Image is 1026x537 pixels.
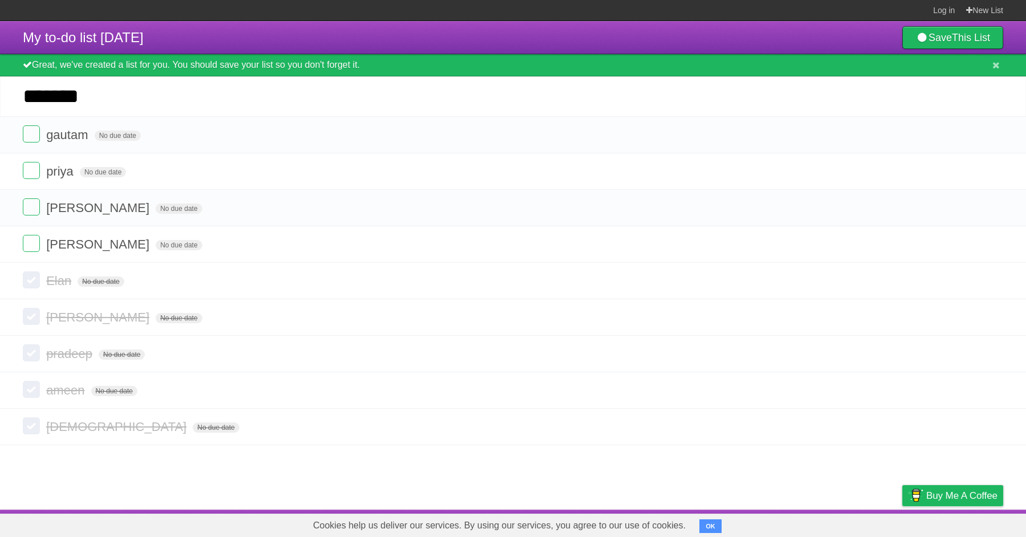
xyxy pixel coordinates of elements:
span: Cookies help us deliver our services. By using our services, you agree to our use of cookies. [302,514,697,537]
span: No due date [78,276,124,287]
a: Terms [849,512,874,534]
a: SaveThis List [902,26,1003,49]
span: No due date [156,313,202,323]
label: Done [23,417,40,434]
span: gautam [46,128,91,142]
label: Done [23,125,40,143]
span: No due date [95,131,141,141]
span: [PERSON_NAME] [46,201,152,215]
span: pradeep [46,347,95,361]
a: About [751,512,775,534]
span: [PERSON_NAME] [46,237,152,251]
span: priya [46,164,76,178]
span: No due date [193,422,239,433]
span: ameen [46,383,87,397]
label: Done [23,381,40,398]
button: OK [699,519,722,533]
a: Buy me a coffee [902,485,1003,506]
a: Privacy [887,512,917,534]
b: This List [952,32,990,43]
span: My to-do list [DATE] [23,30,144,45]
span: No due date [156,240,202,250]
label: Done [23,162,40,179]
a: Suggest a feature [931,512,1003,534]
label: Done [23,344,40,361]
label: Done [23,235,40,252]
label: Done [23,271,40,288]
span: No due date [91,386,137,396]
span: No due date [80,167,126,177]
span: Buy me a coffee [926,486,997,506]
label: Done [23,308,40,325]
span: No due date [156,204,202,214]
span: [DEMOGRAPHIC_DATA] [46,420,189,434]
img: Buy me a coffee [908,486,923,505]
span: Elan [46,274,74,288]
span: No due date [99,349,145,360]
label: Done [23,198,40,215]
span: [PERSON_NAME] [46,310,152,324]
a: Developers [788,512,834,534]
